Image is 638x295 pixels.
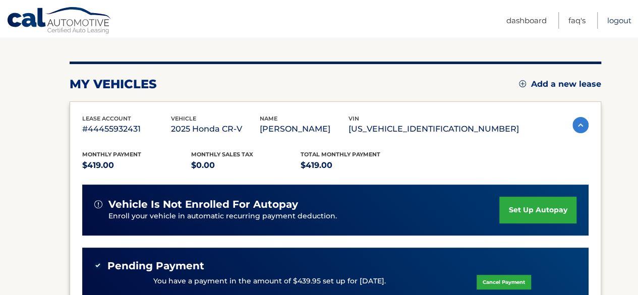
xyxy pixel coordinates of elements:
[349,122,519,136] p: [US_VEHICLE_IDENTIFICATION_NUMBER]
[191,151,253,158] span: Monthly sales Tax
[506,12,547,29] a: Dashboard
[499,197,576,223] a: set up autopay
[260,122,349,136] p: [PERSON_NAME]
[519,79,601,89] a: Add a new lease
[7,7,112,36] a: Cal Automotive
[82,158,192,172] p: $419.00
[82,122,171,136] p: #44455932431
[191,158,301,172] p: $0.00
[108,211,500,222] p: Enroll your vehicle in automatic recurring payment deduction.
[82,151,141,158] span: Monthly Payment
[301,151,380,158] span: Total Monthly Payment
[301,158,410,172] p: $419.00
[349,115,359,122] span: vin
[70,77,157,92] h2: my vehicles
[108,198,298,211] span: vehicle is not enrolled for autopay
[153,276,386,287] p: You have a payment in the amount of $439.95 set up for [DATE].
[82,115,131,122] span: lease account
[519,80,526,87] img: add.svg
[607,12,631,29] a: Logout
[260,115,277,122] span: name
[171,122,260,136] p: 2025 Honda CR-V
[94,262,101,269] img: check-green.svg
[572,117,589,133] img: accordion-active.svg
[568,12,586,29] a: FAQ's
[107,260,204,272] span: Pending Payment
[94,200,102,208] img: alert-white.svg
[171,115,196,122] span: vehicle
[477,275,531,289] a: Cancel Payment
